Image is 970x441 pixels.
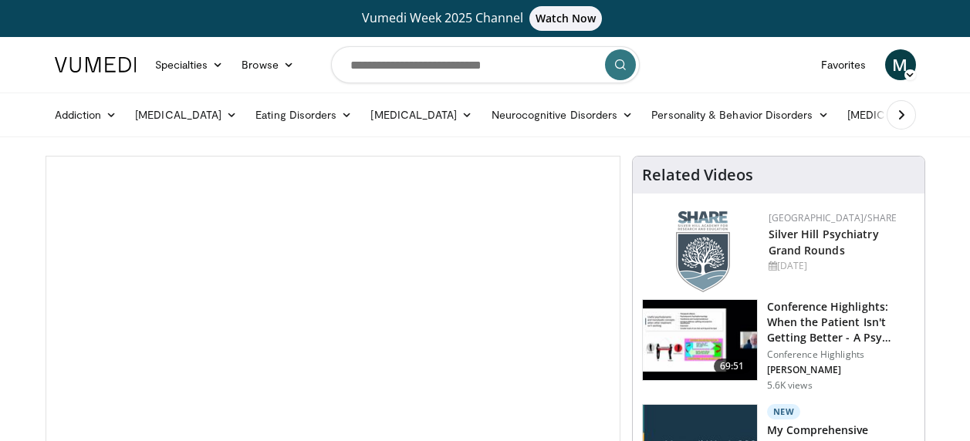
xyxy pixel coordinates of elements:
[714,359,751,374] span: 69:51
[146,49,233,80] a: Specialties
[767,379,813,392] p: 5.6K views
[769,211,897,224] a: [GEOGRAPHIC_DATA]/SHARE
[331,46,640,83] input: Search topics, interventions
[246,99,361,130] a: Eating Disorders
[812,49,876,80] a: Favorites
[55,57,137,72] img: VuMedi Logo
[232,49,303,80] a: Browse
[769,259,912,273] div: [DATE]
[676,211,730,292] img: f8aaeb6d-318f-4fcf-bd1d-54ce21f29e87.png.150x105_q85_autocrop_double_scale_upscale_version-0.2.png
[885,49,916,80] a: M
[126,99,246,130] a: [MEDICAL_DATA]
[482,99,643,130] a: Neurocognitive Disorders
[57,6,914,31] a: Vumedi Week 2025 ChannelWatch Now
[529,6,603,31] span: Watch Now
[769,227,879,258] a: Silver Hill Psychiatry Grand Rounds
[361,99,482,130] a: [MEDICAL_DATA]
[642,99,837,130] a: Personality & Behavior Disorders
[46,99,127,130] a: Addiction
[767,299,915,345] h3: Conference Highlights: When the Patient Isn't Getting Better - A Psy…
[767,364,915,376] p: [PERSON_NAME]
[642,166,753,184] h4: Related Videos
[767,348,915,361] p: Conference Highlights
[643,300,757,380] img: 4362ec9e-0993-4580-bfd4-8e18d57e1d49.150x105_q85_crop-smart_upscale.jpg
[767,404,801,419] p: New
[642,299,915,392] a: 69:51 Conference Highlights: When the Patient Isn't Getting Better - A Psy… Conference Highlights...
